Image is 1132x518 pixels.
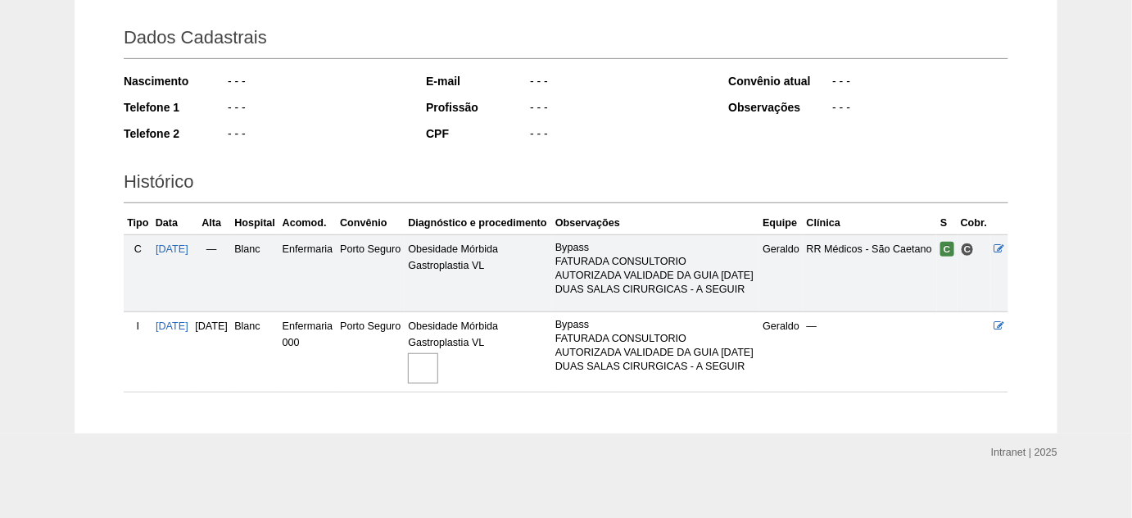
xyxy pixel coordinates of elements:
[991,444,1057,461] div: Intranet | 2025
[804,312,937,393] td: —
[940,242,954,257] span: Confirmada
[226,99,404,120] div: - - -
[156,243,188,255] a: [DATE]
[552,211,759,235] th: Observações
[192,234,231,311] td: —
[759,234,803,311] td: Geraldo
[127,241,149,257] div: C
[279,312,337,393] td: Enfermaria 000
[528,99,706,120] div: - - -
[124,166,1008,203] h2: Histórico
[426,125,528,142] div: CPF
[124,211,152,235] th: Tipo
[152,211,192,235] th: Data
[555,241,756,297] p: Bypass FATURADA CONSULTORIO AUTORIZADA VALIDADE DA GUIA [DATE] DUAS SALAS CIRURGICAS - A SEGUIR
[804,234,937,311] td: RR Médicos - São Caetano
[426,73,528,89] div: E-mail
[405,312,552,393] td: Obesidade Mórbida Gastroplastia VL
[528,125,706,146] div: - - -
[124,99,226,116] div: Telefone 1
[528,73,706,93] div: - - -
[231,234,278,311] td: Blanc
[937,211,958,235] th: S
[195,320,228,332] span: [DATE]
[405,211,552,235] th: Diagnóstico e procedimento
[426,99,528,116] div: Profissão
[279,234,337,311] td: Enfermaria
[555,318,756,374] p: Bypass FATURADA CONSULTORIO AUTORIZADA VALIDADE DA GUIA [DATE] DUAS SALAS CIRURGICAS - A SEGUIR
[831,73,1008,93] div: - - -
[759,211,803,235] th: Equipe
[226,125,404,146] div: - - -
[226,73,404,93] div: - - -
[124,125,226,142] div: Telefone 2
[405,234,552,311] td: Obesidade Mórbida Gastroplastia VL
[728,73,831,89] div: Convênio atual
[831,99,1008,120] div: - - -
[728,99,831,116] div: Observações
[804,211,937,235] th: Clínica
[156,320,188,332] a: [DATE]
[337,312,405,393] td: Porto Seguro
[124,21,1008,59] h2: Dados Cadastrais
[127,318,149,334] div: I
[192,211,231,235] th: Alta
[337,211,405,235] th: Convênio
[958,211,991,235] th: Cobr.
[124,73,226,89] div: Nascimento
[279,211,337,235] th: Acomod.
[337,234,405,311] td: Porto Seguro
[961,243,975,257] span: Consultório
[231,312,278,393] td: Blanc
[231,211,278,235] th: Hospital
[759,312,803,393] td: Geraldo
